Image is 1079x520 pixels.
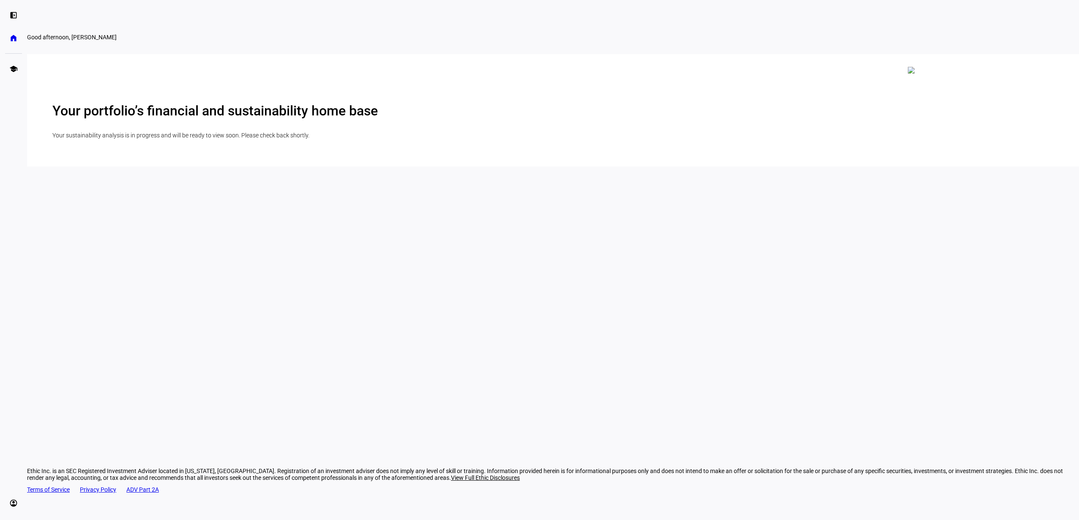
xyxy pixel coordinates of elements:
[80,486,116,493] a: Privacy Policy
[126,486,159,493] a: ADV Part 2A
[451,474,520,481] span: View Full Ethic Disclosures
[9,65,18,73] eth-mat-symbol: school
[5,30,22,47] a: home
[9,11,18,19] eth-mat-symbol: left_panel_open
[908,67,1041,74] img: dashboard-multi-overview.svg
[27,486,70,493] a: Terms of Service
[27,34,534,41] div: Good afternoon, Jeff
[52,103,1054,119] h2: Your portfolio’s financial and sustainability home base
[52,130,1054,140] p: Your sustainability analysis is in progress and will be ready to view soon. Please check back sho...
[27,468,1079,481] div: Ethic Inc. is an SEC Registered Investment Adviser located in [US_STATE], [GEOGRAPHIC_DATA]. Regi...
[9,499,18,507] eth-mat-symbol: account_circle
[9,34,18,42] eth-mat-symbol: home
